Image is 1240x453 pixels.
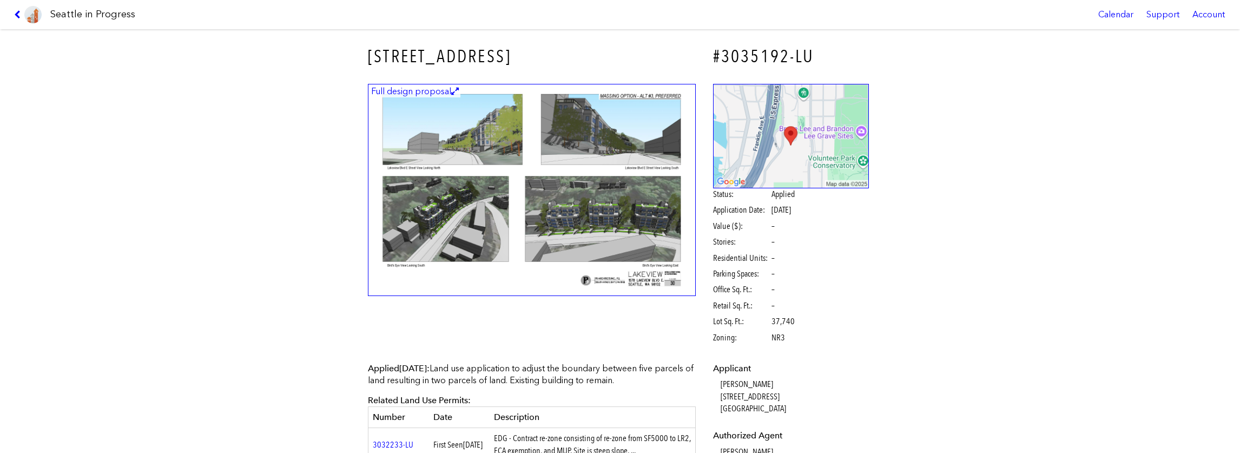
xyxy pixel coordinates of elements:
span: – [771,300,775,312]
span: Zoning: [713,332,770,344]
span: Retail Sq. Ft.: [713,300,770,312]
span: Lot Sq. Ft.: [713,316,770,327]
th: Number [368,407,429,428]
span: [DATE] [463,439,483,450]
span: Status: [713,188,770,200]
th: Description [490,407,696,428]
span: 37,740 [771,316,795,327]
img: favicon-96x96.png [24,6,42,23]
h1: Seattle in Progress [50,8,135,21]
span: [DATE] [771,205,791,215]
p: Land use application to adjust the boundary between five parcels of land resulting in two parcels... [368,363,696,387]
h4: #3035192-LU [713,44,869,69]
img: 30.jpg [368,84,696,297]
span: Application Date: [713,204,770,216]
span: Stories: [713,236,770,248]
span: – [771,268,775,280]
span: – [771,252,775,264]
span: Applied [771,188,795,200]
span: – [771,236,775,248]
span: [DATE] [399,363,427,373]
span: – [771,284,775,296]
span: NR3 [771,332,785,344]
dt: Applicant [713,363,869,375]
span: Value ($): [713,220,770,232]
span: Applied : [368,363,430,373]
th: Date [429,407,490,428]
h3: [STREET_ADDRESS] [368,44,696,69]
span: – [771,220,775,232]
dd: [PERSON_NAME] [STREET_ADDRESS] [GEOGRAPHIC_DATA] [721,378,869,415]
dt: Authorized Agent [713,430,869,442]
span: Parking Spaces: [713,268,770,280]
figcaption: Full design proposal [370,86,460,97]
img: staticmap [713,84,869,188]
span: Residential Units: [713,252,770,264]
span: Related Land Use Permits: [368,395,471,405]
a: Full design proposal [368,84,696,297]
span: Office Sq. Ft.: [713,284,770,296]
a: 3032233-LU [373,439,413,450]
